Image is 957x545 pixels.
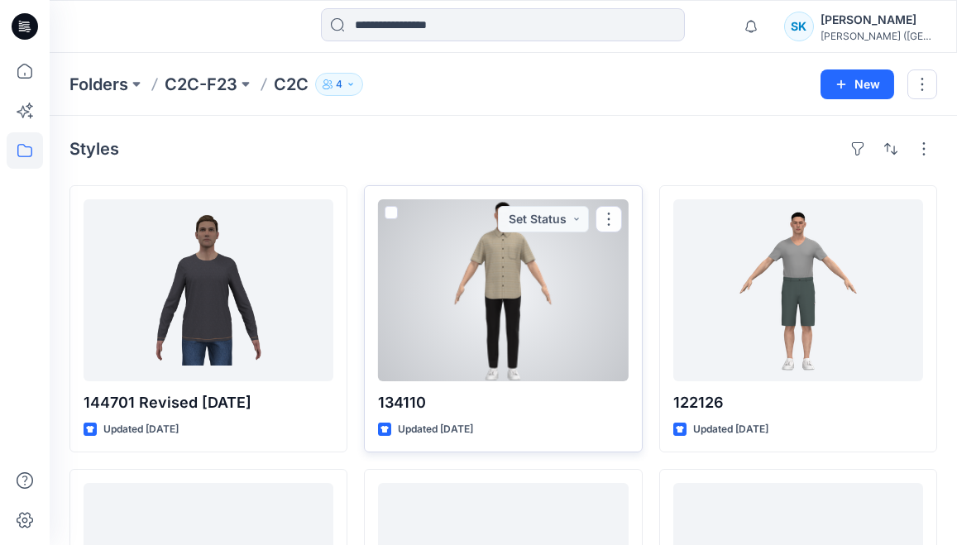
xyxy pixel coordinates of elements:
[378,199,628,381] a: 134110
[821,69,894,99] button: New
[398,421,473,438] p: Updated [DATE]
[103,421,179,438] p: Updated [DATE]
[821,30,936,42] div: [PERSON_NAME] ([GEOGRAPHIC_DATA]) Exp...
[315,73,363,96] button: 4
[821,10,936,30] div: [PERSON_NAME]
[165,73,237,96] a: C2C-F23
[673,391,923,414] p: 122126
[784,12,814,41] div: SK
[69,139,119,159] h4: Styles
[693,421,768,438] p: Updated [DATE]
[84,199,333,381] a: 144701 Revised 21-08-2025
[84,391,333,414] p: 144701 Revised [DATE]
[274,73,309,96] p: C2C
[378,391,628,414] p: 134110
[69,73,128,96] a: Folders
[673,199,923,381] a: 122126
[336,75,342,93] p: 4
